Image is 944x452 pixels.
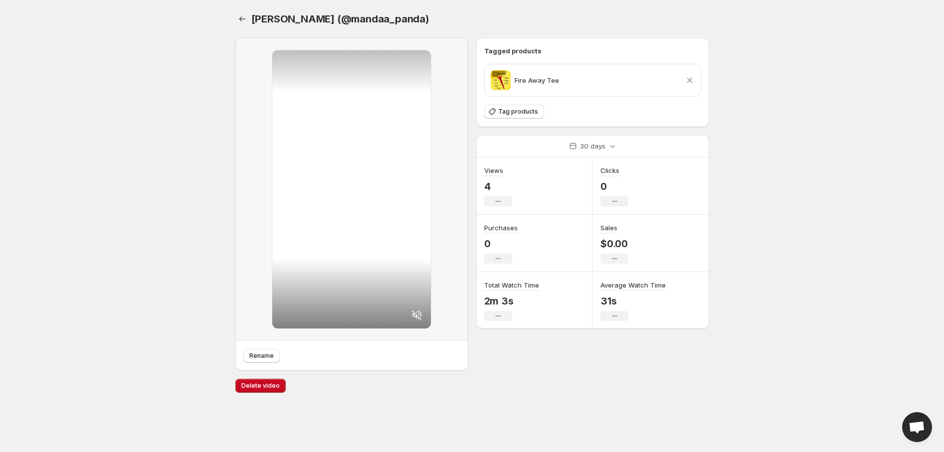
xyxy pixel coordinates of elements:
[498,108,538,116] span: Tag products
[600,223,617,233] h3: Sales
[235,12,249,26] button: Settings
[902,412,932,442] a: Open chat
[484,295,539,307] p: 2m 3s
[484,238,518,250] p: 0
[484,165,503,175] h3: Views
[484,223,518,233] h3: Purchases
[241,382,280,390] span: Delete video
[600,280,666,290] h3: Average Watch Time
[515,75,559,85] p: Fire Away Tee
[249,352,274,360] span: Rename
[600,238,628,250] p: $0.00
[235,379,286,393] button: Delete video
[243,349,280,363] button: Rename
[484,46,701,56] h6: Tagged products
[484,105,544,119] button: Tag products
[600,180,628,192] p: 0
[484,180,512,192] p: 4
[251,13,429,25] span: [PERSON_NAME] (@mandaa_panda)
[580,141,605,151] p: 30 days
[491,70,511,90] img: Black choker necklace
[484,280,539,290] h3: Total Watch Time
[600,295,666,307] p: 31s
[600,165,619,175] h3: Clicks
